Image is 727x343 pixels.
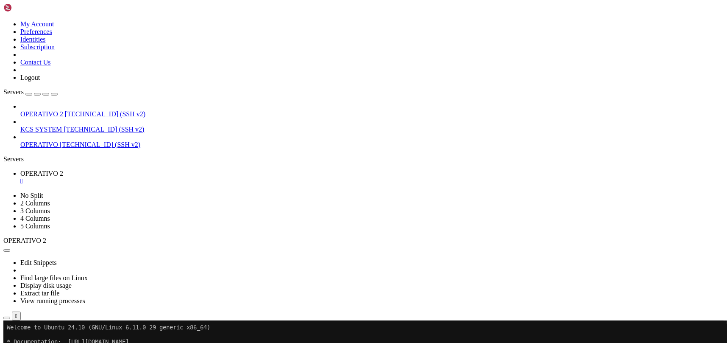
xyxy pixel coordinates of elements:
[3,126,616,133] x-row: * Strictly confined Kubernetes makes edge and IoT secure. Learn how MicroK8s
[20,126,62,133] span: KCS SYSTEM
[15,313,17,319] div: 
[20,222,50,230] a: 5 Columns
[3,3,616,11] x-row: Welcome to Ubuntu 24.10 (GNU/Linux 6.11.0-29-generic x86_64)
[20,282,72,289] a: Display disk usage
[3,237,46,244] span: OPERATIVO 2
[86,249,89,256] div: (23, 34)
[65,110,145,118] span: [TECHNICAL_ID] (SSH v2)
[3,191,616,198] x-row: For upgrade information, please visit:
[3,184,616,191] x-row: Your Ubuntu release is not supported anymore.
[20,177,724,185] a: 
[3,242,616,249] x-row: Last login: [DATE] from [TECHNICAL_ID]
[20,215,50,222] a: 4 Columns
[3,18,616,25] x-row: * Documentation: [URL][DOMAIN_NAME]
[20,43,55,51] a: Subscription
[3,198,616,205] x-row: [URL][DOMAIN_NAME]
[3,61,616,68] x-row: System load: 0.0
[20,118,724,133] li: KCS SYSTEM [TECHNICAL_ID] (SSH v2)
[3,220,616,227] x-row: Run 'do-release-upgrade' to upgrade to it.
[3,169,616,177] x-row: To see these additional updates run: apt list --upgradable
[20,103,724,118] li: OPERATIVO 2 [TECHNICAL_ID] (SSH v2)
[20,74,40,81] a: Logout
[3,155,724,163] div: Servers
[3,133,616,141] x-row: just raised the bar for easy, resilient and secure K8s cluster deployment.
[20,200,50,207] a: 2 Columns
[20,259,57,266] a: Edit Snippets
[20,126,724,133] a: KCS SYSTEM [TECHNICAL_ID] (SSH v2)
[64,126,144,133] span: [TECHNICAL_ID] (SSH v2)
[20,28,52,35] a: Preferences
[3,68,616,76] x-row: Usage of /: 14.1% of 76.45GB
[20,170,724,185] a: OPERATIVO 2
[3,32,616,39] x-row: * Support: [URL][DOMAIN_NAME]
[12,312,21,321] button: 
[3,47,616,54] x-row: System information as of [DATE]
[3,25,616,32] x-row: * Management: [URL][DOMAIN_NAME]
[3,112,616,119] x-row: IPv6 address for ens3: [TECHNICAL_ID]
[3,83,616,90] x-row: Swap usage: 0%
[20,170,63,177] span: OPERATIVO 2
[20,274,88,281] a: Find large files on Linux
[71,249,75,256] span: ~
[20,192,43,199] a: No Split
[3,97,616,104] x-row: Users logged in: 0
[20,297,85,304] a: View running processes
[20,141,58,148] span: OPERATIVO
[20,20,54,28] a: My Account
[3,162,616,169] x-row: 56 updates can be applied immediately.
[3,88,58,96] a: Servers
[3,76,616,83] x-row: Memory usage: 49%
[20,36,46,43] a: Identities
[3,3,52,12] img: Shellngn
[20,110,63,118] span: OPERATIVO 2
[3,249,68,256] span: ubuntu@vps-83b5de34
[20,133,724,149] li: OPERATIVO [TECHNICAL_ID] (SSH v2)
[20,290,59,297] a: Extract tar file
[3,88,24,96] span: Servers
[3,90,616,97] x-row: Processes: 164
[20,110,724,118] a: OPERATIVO 2 [TECHNICAL_ID] (SSH v2)
[60,141,140,148] span: [TECHNICAL_ID] (SSH v2)
[3,104,616,112] x-row: IPv4 address for ens3: [TECHNICAL_ID]
[3,213,616,220] x-row: New release '25.04' available.
[20,207,50,214] a: 3 Columns
[3,249,616,256] x-row: : $
[20,141,724,149] a: OPERATIVO [TECHNICAL_ID] (SSH v2)
[20,59,51,66] a: Contact Us
[3,148,616,155] x-row: [URL][DOMAIN_NAME]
